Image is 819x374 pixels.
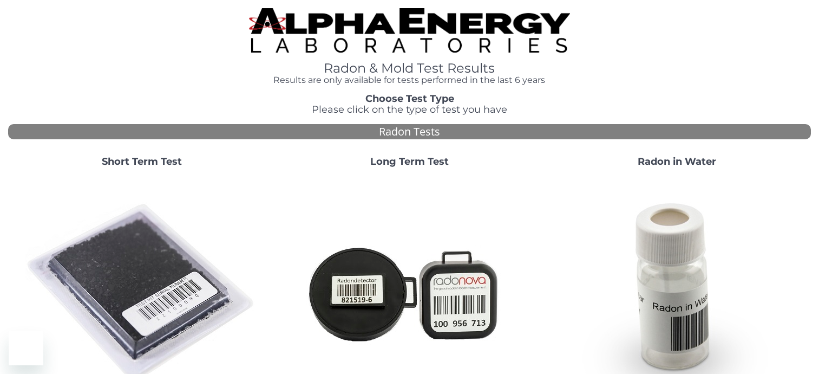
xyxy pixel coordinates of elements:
[249,8,570,53] img: TightCrop.jpg
[102,156,182,167] strong: Short Term Test
[8,124,811,140] div: Radon Tests
[9,331,43,365] iframe: Button to launch messaging window
[365,93,454,105] strong: Choose Test Type
[249,75,570,85] h4: Results are only available for tests performed in the last 6 years
[370,156,449,167] strong: Long Term Test
[312,104,507,115] span: Please click on the type of test you have
[638,156,716,167] strong: Radon in Water
[249,61,570,75] h1: Radon & Mold Test Results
